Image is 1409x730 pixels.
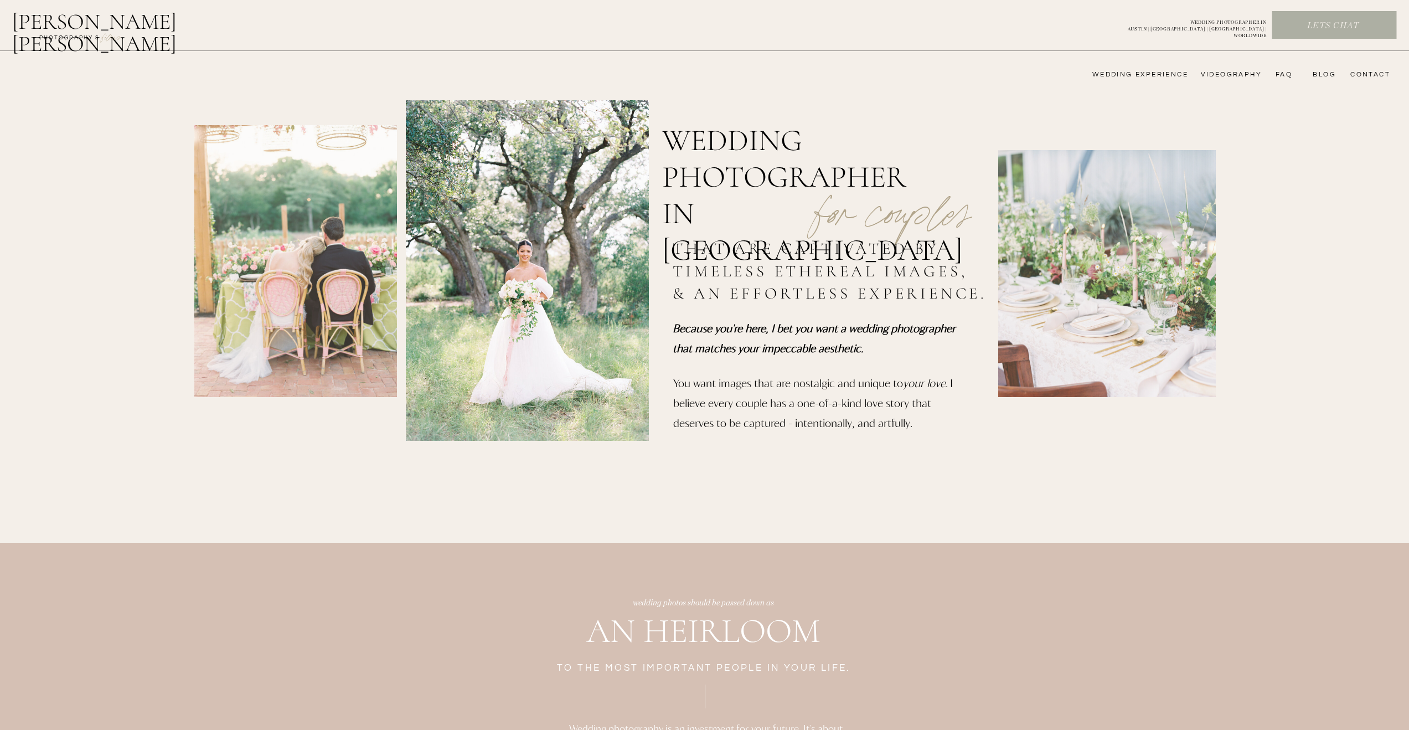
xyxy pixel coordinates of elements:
p: You want images that are nostalgic and unique to . I believe every couple has a one-of-a-kind lov... [673,373,954,442]
a: wedding experience [1077,70,1188,79]
a: photography & [33,34,106,47]
a: FAQ [1270,70,1292,79]
h2: an heirloom [371,613,1035,653]
h3: to the most important people in your life. [373,662,1035,677]
a: bLog [1309,70,1336,79]
p: WEDDING PHOTOGRAPHER IN AUSTIN | [GEOGRAPHIC_DATA] | [GEOGRAPHIC_DATA] | WORLDWIDE [1109,19,1267,32]
p: for couples [788,158,998,229]
a: CONTACT [1347,70,1390,79]
i: your love [903,376,946,389]
a: videography [1198,70,1262,79]
a: WEDDING PHOTOGRAPHER INAUSTIN | [GEOGRAPHIC_DATA] | [GEOGRAPHIC_DATA] | WORLDWIDE [1109,19,1267,32]
h1: wedding photographer in [GEOGRAPHIC_DATA] [662,122,943,205]
i: Because you're here, I bet you want a wedding photographer that matches your impeccable aesthetic. [673,321,956,354]
h3: wedding photos should be passed down as [373,597,1035,614]
h2: that are captivated by timeless ethereal images, & an effortless experience. [673,238,993,308]
a: FILMs [91,30,132,43]
a: [PERSON_NAME] [PERSON_NAME] [12,11,234,37]
a: Lets chat [1272,20,1394,32]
